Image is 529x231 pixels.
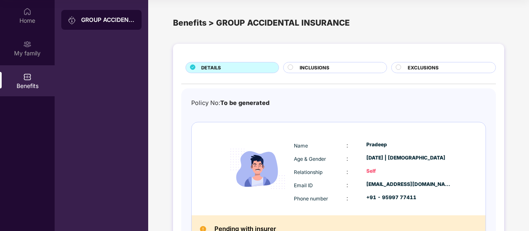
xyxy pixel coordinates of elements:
div: [DATE] | [DEMOGRAPHIC_DATA] [366,154,452,162]
span: INCLUSIONS [300,64,329,71]
img: svg+xml;base64,PHN2ZyBpZD0iQmVuZWZpdHMiIHhtbG5zPSJodHRwOi8vd3d3LnczLm9yZy8yMDAwL3N2ZyIgd2lkdGg9Ij... [23,73,31,81]
img: icon [224,135,292,203]
span: : [346,195,348,202]
span: Age & Gender [294,156,326,162]
div: +91 - 95997 77411 [366,194,452,202]
img: svg+xml;base64,PHN2ZyB3aWR0aD0iMjAiIGhlaWdodD0iMjAiIHZpZXdCb3g9IjAgMCAyMCAyMCIgZmlsbD0ibm9uZSIgeG... [23,40,31,48]
span: To be generated [220,99,269,106]
div: GROUP ACCIDENTAL INSURANCE [81,16,135,24]
img: svg+xml;base64,PHN2ZyBpZD0iSG9tZSIgeG1sbnM9Imh0dHA6Ly93d3cudzMub3JnLzIwMDAvc3ZnIiB3aWR0aD0iMjAiIG... [23,7,31,16]
span: Relationship [294,169,322,175]
div: Pradeep [366,141,452,149]
div: [EMAIL_ADDRESS][DOMAIN_NAME] [366,181,452,188]
span: EXCLUSIONS [408,64,439,71]
span: Name [294,143,308,149]
span: : [346,181,348,188]
span: : [346,142,348,149]
span: Phone number [294,195,328,202]
span: Email ID [294,182,313,188]
span: : [346,168,348,175]
div: Policy No: [191,98,269,108]
span: : [346,155,348,162]
span: DETAILS [201,64,221,71]
div: Benefits > GROUP ACCIDENTAL INSURANCE [173,17,504,29]
img: svg+xml;base64,PHN2ZyB3aWR0aD0iMjAiIGhlaWdodD0iMjAiIHZpZXdCb3g9IjAgMCAyMCAyMCIgZmlsbD0ibm9uZSIgeG... [68,16,76,24]
div: Self [366,167,452,175]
